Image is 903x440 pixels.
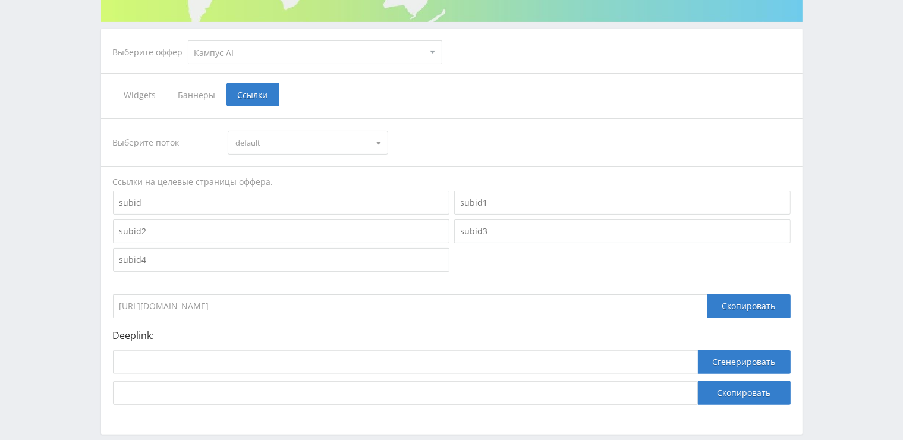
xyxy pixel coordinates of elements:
[167,83,226,106] span: Баннеры
[698,381,791,405] button: Скопировать
[113,191,449,215] input: subid
[454,191,791,215] input: subid1
[226,83,279,106] span: Ссылки
[113,248,449,272] input: subid4
[113,83,167,106] span: Widgets
[113,131,216,155] div: Выберите поток
[698,350,791,374] button: Сгенерировать
[113,219,449,243] input: subid2
[113,330,791,341] p: Deeplink:
[235,131,370,154] span: default
[113,176,791,188] div: Ссылки на целевые страницы оффера.
[707,294,791,318] div: Скопировать
[113,48,188,57] div: Выберите оффер
[454,219,791,243] input: subid3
